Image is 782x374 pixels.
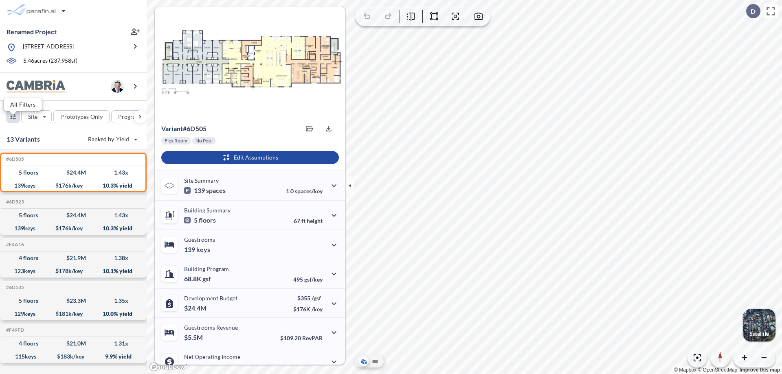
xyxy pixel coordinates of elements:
h5: Click to copy the code [4,242,24,247]
p: Net Operating Income [184,353,240,360]
p: 5.46 acres ( 237,958 sf) [23,57,77,66]
p: D [751,8,756,15]
button: Site Plan [370,357,380,366]
img: Switcher Image [743,309,775,341]
p: 67 [294,217,323,224]
span: Variant [161,125,183,132]
p: $355 [293,295,323,302]
p: Site Summary [184,177,219,184]
p: $5.5M [184,333,204,341]
p: Building Summary [184,207,231,214]
p: # 6d505 [161,125,206,133]
p: All Filters [10,101,35,108]
span: ft [301,217,305,224]
span: floors [199,216,216,224]
h5: Click to copy the code [4,199,24,205]
button: Program [111,110,155,123]
p: $176K [293,306,323,313]
p: 1.0 [286,188,323,195]
p: [STREET_ADDRESS] [23,42,74,52]
button: Switcher ImageSatellite [743,309,775,341]
span: spaces/key [295,188,323,195]
span: gsf/key [304,276,323,283]
p: Satellite [749,330,769,337]
span: RevPAR [302,335,323,341]
a: Mapbox [674,367,696,373]
span: gsf [202,275,211,283]
p: 13 Variants [7,134,40,144]
a: OpenStreetMap [698,367,737,373]
p: Guestrooms Revenue [184,324,238,331]
span: /gsf [312,295,321,302]
h5: Click to copy the code [4,156,24,162]
p: $2.5M [184,363,204,371]
h5: Click to copy the code [4,327,24,333]
p: No Pool [195,138,213,144]
p: Program [118,113,141,121]
p: Renamed Project [7,27,57,36]
span: Yield [116,135,130,143]
p: Site [28,113,37,121]
p: Edit Assumptions [234,153,278,162]
span: keys [196,245,210,254]
button: Aerial View [359,357,369,366]
a: Improve this map [740,367,780,373]
img: user logo [111,80,124,93]
p: 139 [184,245,210,254]
p: $24.4M [184,304,208,312]
p: 139 [184,186,226,195]
p: 495 [293,276,323,283]
p: 68.8K [184,275,211,283]
p: Development Budget [184,295,237,302]
button: Ranked by Yield [81,133,143,146]
span: margin [305,364,323,371]
p: Guestrooms [184,236,215,243]
button: Site [21,110,52,123]
button: Prototypes Only [53,110,110,123]
p: $109.20 [280,335,323,341]
span: height [307,217,323,224]
p: 5 [184,216,216,224]
p: Flex Room [165,138,187,144]
span: spaces [206,186,226,195]
p: Prototypes Only [60,113,103,121]
img: BrandImage [7,80,65,93]
button: Edit Assumptions [161,151,339,164]
a: Mapbox homepage [149,362,185,372]
p: 45.0% [288,364,323,371]
h5: Click to copy the code [4,284,24,290]
p: Building Program [184,265,229,272]
span: /key [312,306,323,313]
